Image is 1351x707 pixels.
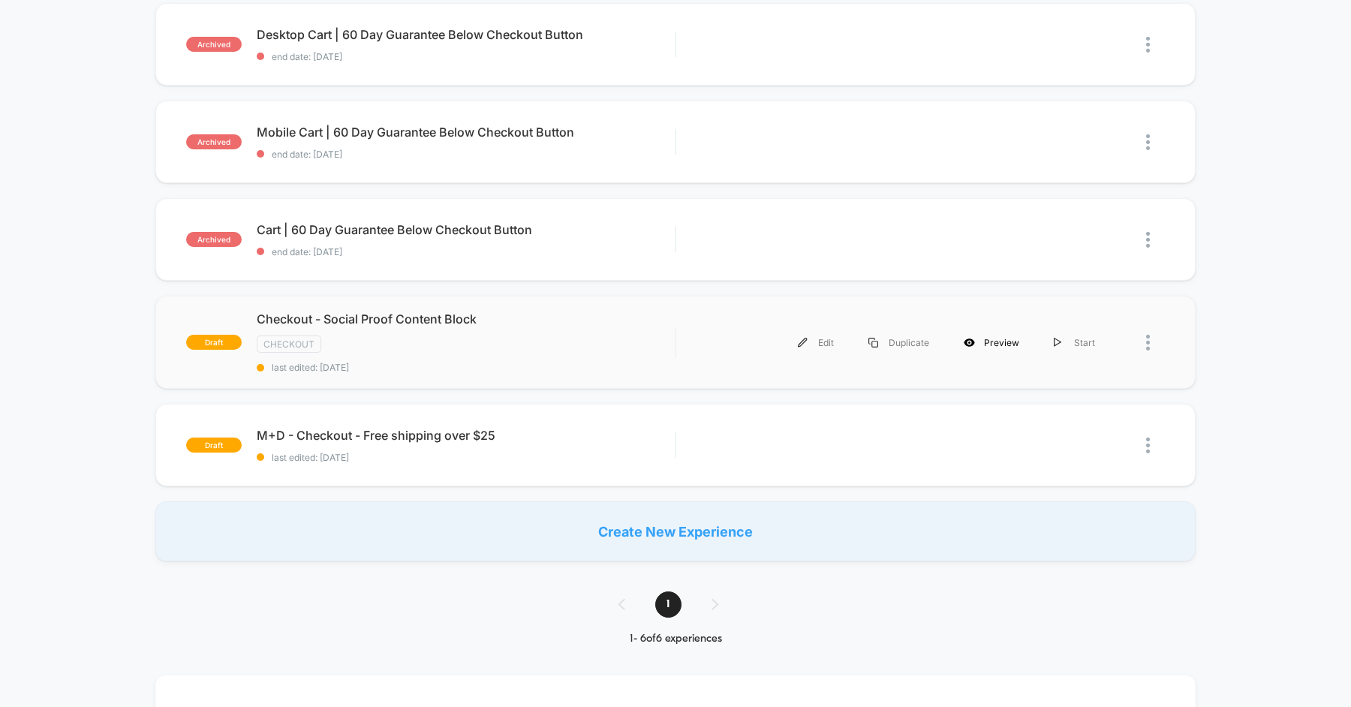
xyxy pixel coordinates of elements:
[781,326,851,360] div: Edit
[257,51,675,62] span: end date: [DATE]
[186,335,242,350] span: draft
[946,326,1037,360] div: Preview
[257,362,675,373] span: last edited: [DATE]
[257,246,675,257] span: end date: [DATE]
[186,438,242,453] span: draft
[257,149,675,160] span: end date: [DATE]
[155,501,1196,561] div: Create New Experience
[798,338,808,347] img: menu
[655,591,682,618] span: 1
[1146,232,1150,248] img: close
[1146,134,1150,150] img: close
[257,452,675,463] span: last edited: [DATE]
[257,27,675,42] span: Desktop Cart | 60 Day Guarantee Below Checkout Button
[186,232,242,247] span: archived
[868,338,878,347] img: menu
[851,326,946,360] div: Duplicate
[186,134,242,149] span: archived
[1037,326,1112,360] div: Start
[257,335,321,353] span: CHECKOUT
[603,633,748,645] div: 1 - 6 of 6 experiences
[257,311,675,326] span: Checkout - Social Proof Content Block
[1146,438,1150,453] img: close
[186,37,242,52] span: archived
[1146,335,1150,350] img: close
[257,428,675,443] span: M+D - Checkout - Free shipping over $25
[257,125,675,140] span: Mobile Cart | 60 Day Guarantee Below Checkout Button
[1146,37,1150,53] img: close
[257,222,675,237] span: Cart | 60 Day Guarantee Below Checkout Button
[1054,338,1061,347] img: menu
